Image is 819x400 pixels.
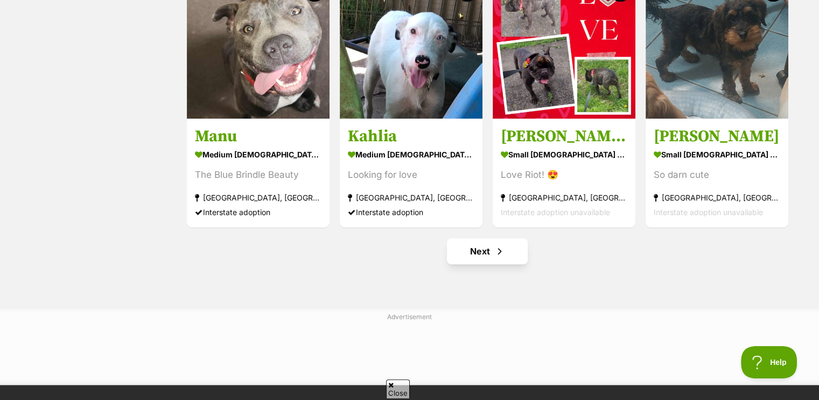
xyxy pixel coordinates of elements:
a: Manu medium [DEMOGRAPHIC_DATA] Dog The Blue Brindle Beauty [GEOGRAPHIC_DATA], [GEOGRAPHIC_DATA] I... [187,118,330,227]
nav: Pagination [186,238,789,264]
div: The Blue Brindle Beauty [195,168,321,182]
a: Kahlia medium [DEMOGRAPHIC_DATA] Dog Looking for love [GEOGRAPHIC_DATA], [GEOGRAPHIC_DATA] Inters... [340,118,482,227]
div: [GEOGRAPHIC_DATA], [GEOGRAPHIC_DATA] [654,190,780,205]
h3: [PERSON_NAME] [654,126,780,147]
div: So darn cute [654,168,780,182]
span: Interstate adoption unavailable [654,208,763,217]
iframe: Help Scout Beacon - Open [741,346,797,378]
div: small [DEMOGRAPHIC_DATA] Dog [501,147,627,162]
div: medium [DEMOGRAPHIC_DATA] Dog [348,147,474,162]
span: Interstate adoption unavailable [501,208,610,217]
div: Interstate adoption [195,205,321,219]
a: [PERSON_NAME] ~ Teenager at heart ❤️ small [DEMOGRAPHIC_DATA] Dog Love Riot! 😍 [GEOGRAPHIC_DATA],... [493,118,635,227]
div: [GEOGRAPHIC_DATA], [GEOGRAPHIC_DATA] [195,190,321,205]
div: [GEOGRAPHIC_DATA], [GEOGRAPHIC_DATA] [348,190,474,205]
div: Love Riot! 😍 [501,168,627,182]
span: Close [386,380,410,398]
div: [GEOGRAPHIC_DATA], [GEOGRAPHIC_DATA] [501,190,627,205]
div: medium [DEMOGRAPHIC_DATA] Dog [195,147,321,162]
h3: [PERSON_NAME] ~ Teenager at heart ❤️ [501,126,627,147]
h3: Manu [195,126,321,147]
div: Interstate adoption [348,205,474,219]
a: Next page [447,238,528,264]
a: [PERSON_NAME] small [DEMOGRAPHIC_DATA] Dog So darn cute [GEOGRAPHIC_DATA], [GEOGRAPHIC_DATA] Inte... [646,118,788,227]
div: Looking for love [348,168,474,182]
div: small [DEMOGRAPHIC_DATA] Dog [654,147,780,162]
h3: Kahlia [348,126,474,147]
